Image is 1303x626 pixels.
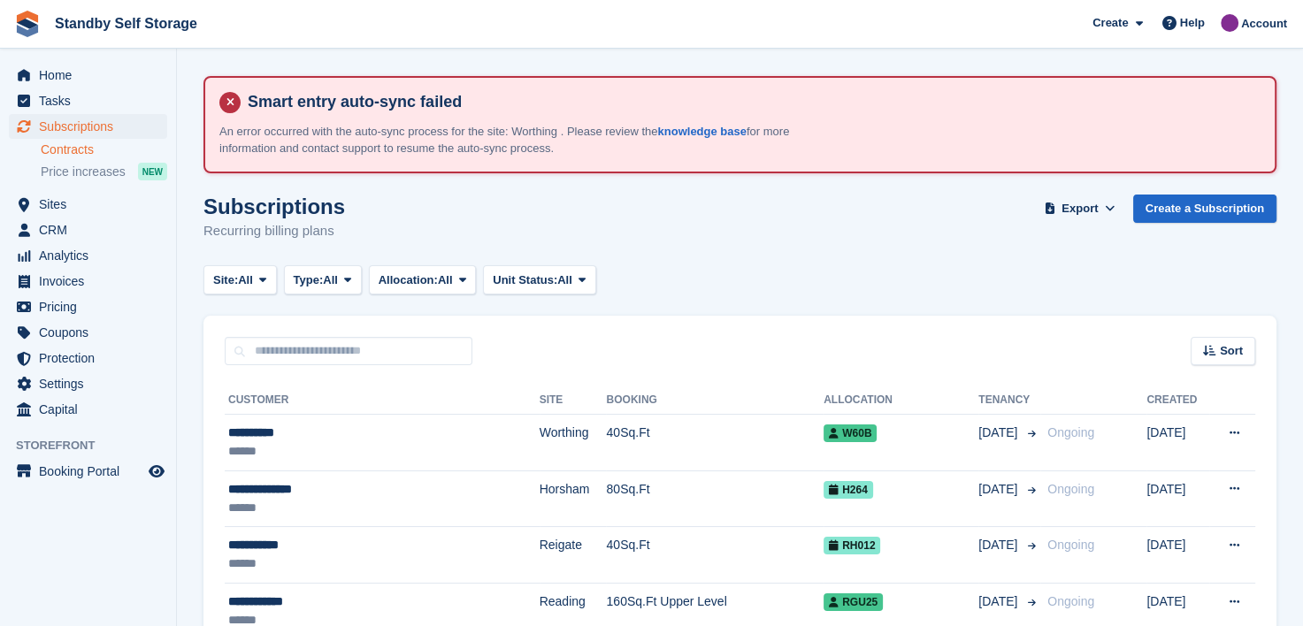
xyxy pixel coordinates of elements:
span: [DATE] [978,480,1021,499]
span: Sort [1220,342,1243,360]
span: W60B [824,424,877,442]
span: All [557,271,572,289]
th: Booking [606,386,824,415]
a: menu [9,192,167,217]
a: menu [9,218,167,242]
a: menu [9,63,167,88]
button: Unit Status: All [483,265,595,294]
a: menu [9,320,167,345]
a: menu [9,294,167,319]
a: Contracts [41,141,167,158]
td: 40Sq.Ft [606,527,824,584]
span: Coupons [39,320,145,345]
span: [DATE] [978,424,1021,442]
td: Horsham [540,470,607,527]
span: Protection [39,346,145,370]
span: Invoices [39,269,145,294]
span: Storefront [16,437,176,454]
th: Tenancy [978,386,1040,415]
div: NEW [138,163,167,180]
th: Customer [225,386,540,415]
span: Create [1092,14,1128,32]
span: Tasks [39,88,145,113]
span: Booking Portal [39,459,145,484]
img: stora-icon-8386f47178a22dfd0bd8f6a31ec36ba5ce8667c1dd55bd0f319d3a0aa187defe.svg [14,11,41,37]
a: menu [9,459,167,484]
span: Site: [213,271,238,289]
span: Home [39,63,145,88]
td: Worthing [540,415,607,471]
span: RH012 [824,537,880,554]
td: 40Sq.Ft [606,415,824,471]
span: All [438,271,453,289]
a: menu [9,88,167,113]
a: knowledge base [657,125,746,138]
span: Sites [39,192,145,217]
span: [DATE] [978,536,1021,554]
span: Allocation: [379,271,438,289]
span: Price increases [41,164,126,180]
span: Pricing [39,294,145,319]
td: [DATE] [1146,470,1209,527]
span: Analytics [39,243,145,268]
button: Site: All [203,265,277,294]
span: Ongoing [1047,482,1094,496]
span: Export [1062,200,1098,218]
th: Allocation [824,386,978,415]
a: menu [9,346,167,370]
a: Create a Subscription [1133,195,1276,224]
span: Type: [294,271,324,289]
a: Standby Self Storage [48,9,204,38]
span: Capital [39,397,145,422]
span: All [323,271,338,289]
p: An error occurred with the auto-sync process for the site: Worthing . Please review the for more ... [219,123,839,157]
h1: Subscriptions [203,195,345,218]
span: Unit Status: [493,271,557,289]
span: Ongoing [1047,538,1094,552]
a: Preview store [146,461,167,482]
a: menu [9,114,167,139]
span: All [238,271,253,289]
span: Ongoing [1047,594,1094,608]
th: Site [540,386,607,415]
span: Ongoing [1047,425,1094,439]
img: Sue Ford [1221,14,1238,32]
span: CRM [39,218,145,242]
p: Recurring billing plans [203,221,345,241]
span: Settings [39,371,145,396]
td: [DATE] [1146,527,1209,584]
th: Created [1146,386,1209,415]
td: Reigate [540,527,607,584]
td: 80Sq.Ft [606,470,824,527]
span: RGU25 [824,593,883,611]
button: Export [1041,195,1119,224]
span: Subscriptions [39,114,145,139]
h4: Smart entry auto-sync failed [241,92,1261,112]
button: Allocation: All [369,265,477,294]
a: Price increases NEW [41,162,167,181]
td: [DATE] [1146,415,1209,471]
span: [DATE] [978,592,1021,611]
span: Help [1180,14,1205,32]
a: menu [9,371,167,396]
a: menu [9,243,167,268]
span: Account [1241,15,1287,33]
button: Type: All [284,265,362,294]
a: menu [9,269,167,294]
a: menu [9,397,167,422]
span: H264 [824,481,873,499]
